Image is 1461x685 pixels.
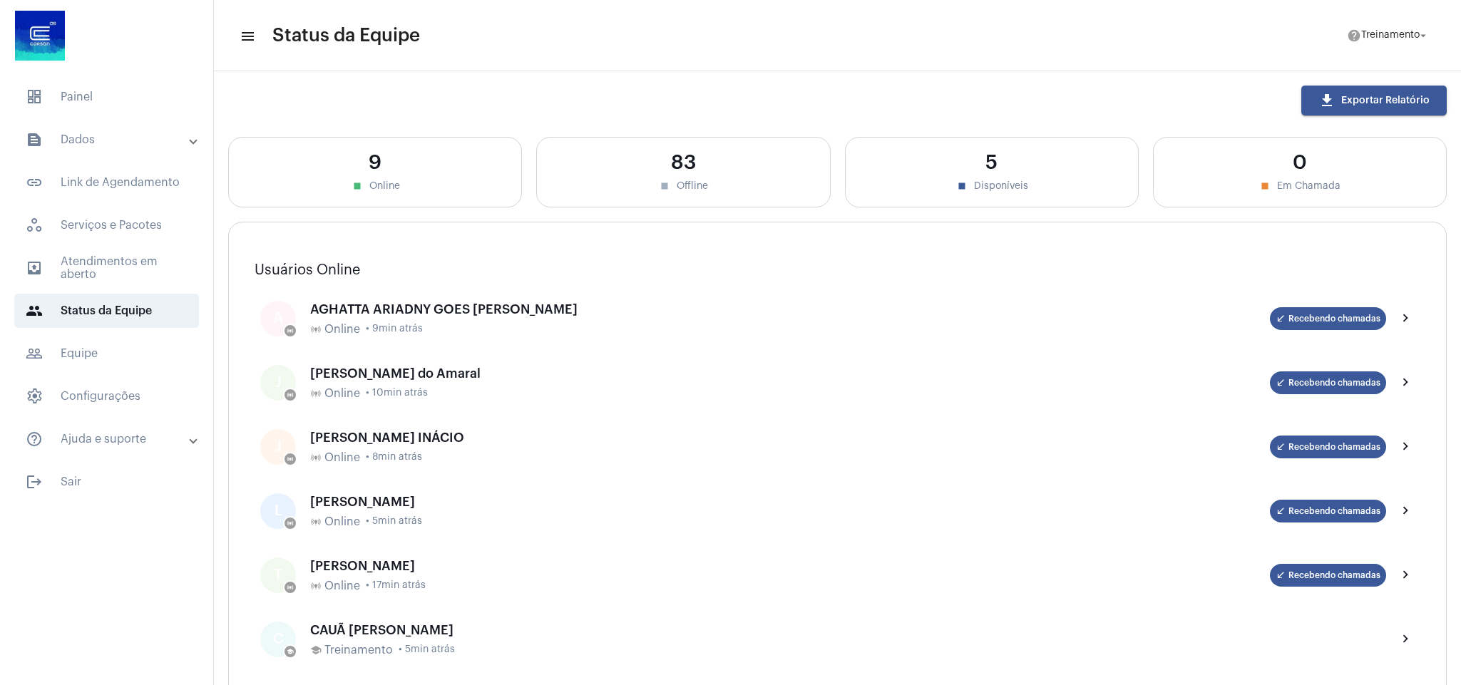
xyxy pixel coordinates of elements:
div: 5 [860,152,1124,174]
mat-icon: call_received [1276,570,1286,580]
mat-panel-title: Dados [26,131,190,148]
button: Treinamento [1338,21,1438,50]
span: • 8min atrás [366,452,422,463]
mat-icon: online_prediction [310,388,322,399]
div: T [260,557,296,593]
span: sidenav icon [26,217,43,234]
div: 9 [243,152,507,174]
span: • 5min atrás [366,516,422,527]
span: • 5min atrás [399,644,455,655]
mat-icon: school [310,644,322,656]
div: A [260,301,296,336]
mat-icon: online_prediction [287,391,294,398]
mat-chip: Recebendo chamadas [1270,436,1386,458]
span: Atendimentos em aberto [14,251,199,285]
mat-panel-title: Ajuda e suporte [26,431,190,448]
div: Online [243,180,507,192]
span: Exportar Relatório [1318,96,1430,105]
mat-icon: sidenav icon [26,259,43,277]
span: Status da Equipe [272,24,420,47]
span: sidenav icon [26,388,43,405]
span: Online [324,387,360,400]
mat-icon: chevron_right [1398,310,1415,327]
mat-icon: online_prediction [287,584,294,591]
div: L [260,493,296,529]
div: 83 [551,152,815,174]
mat-icon: sidenav icon [26,431,43,448]
mat-icon: stop [658,180,671,192]
div: [PERSON_NAME] [310,559,1270,573]
div: [PERSON_NAME] INÁCIO [310,431,1270,445]
mat-chip: Recebendo chamadas [1270,307,1386,330]
span: Online [324,323,360,336]
mat-icon: chevron_right [1398,374,1415,391]
span: Online [324,580,360,592]
mat-icon: online_prediction [310,516,322,527]
button: Exportar Relatório [1301,86,1447,115]
mat-icon: online_prediction [310,452,322,463]
div: [PERSON_NAME] [310,495,1270,509]
div: AGHATTA ARIADNY GOES [PERSON_NAME] [310,302,1270,316]
span: Treinamento [1361,31,1420,41]
mat-icon: chevron_right [1398,567,1415,584]
mat-icon: sidenav icon [26,174,43,191]
span: Link de Agendamento [14,165,199,200]
mat-icon: arrow_drop_down [1417,29,1430,42]
mat-icon: sidenav icon [26,302,43,319]
span: sidenav icon [26,88,43,105]
div: J [260,365,296,401]
mat-icon: sidenav icon [26,473,43,490]
mat-icon: call_received [1276,314,1286,324]
mat-icon: download [1318,92,1336,109]
mat-icon: stop [1258,180,1271,192]
mat-chip: Recebendo chamadas [1270,564,1386,587]
mat-chip: Recebendo chamadas [1270,371,1386,394]
span: Online [324,515,360,528]
span: Sair [14,465,199,499]
span: Treinamento [324,644,393,656]
img: d4669ae0-8c07-2337-4f67-34b0df7f5ae4.jpeg [11,7,68,64]
div: Disponíveis [860,180,1124,192]
h3: Usuários Online [255,262,1420,278]
span: Online [324,451,360,464]
mat-icon: online_prediction [287,520,294,527]
mat-icon: sidenav icon [26,131,43,148]
div: Em Chamada [1168,180,1432,192]
mat-icon: call_received [1276,506,1286,516]
mat-icon: online_prediction [310,580,322,592]
div: 0 [1168,152,1432,174]
span: Configurações [14,379,199,413]
mat-icon: chevron_right [1398,631,1415,648]
mat-expansion-panel-header: sidenav iconAjuda e suporte [9,422,213,456]
span: Painel [14,80,199,114]
mat-chip: Recebendo chamadas [1270,500,1386,522]
mat-icon: call_received [1276,378,1286,388]
span: • 17min atrás [366,580,426,591]
mat-icon: stop [351,180,364,192]
mat-expansion-panel-header: sidenav iconDados [9,123,213,157]
div: J [260,429,296,465]
span: Equipe [14,336,199,371]
mat-icon: help [1347,29,1361,43]
mat-icon: chevron_right [1398,438,1415,455]
span: Status da Equipe [14,294,199,328]
mat-icon: online_prediction [310,324,322,335]
mat-icon: sidenav icon [26,345,43,362]
span: • 10min atrás [366,388,428,398]
div: [PERSON_NAME] do Amaral [310,366,1270,381]
mat-icon: online_prediction [287,455,294,463]
div: Offline [551,180,815,192]
mat-icon: call_received [1276,442,1286,452]
div: CAUÃ [PERSON_NAME] [310,623,1386,637]
mat-icon: sidenav icon [240,28,254,45]
mat-icon: stop [955,180,968,192]
div: C [260,622,296,657]
mat-icon: chevron_right [1398,503,1415,520]
span: • 9min atrás [366,324,423,334]
mat-icon: school [287,648,294,655]
mat-icon: online_prediction [287,327,294,334]
span: Serviços e Pacotes [14,208,199,242]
